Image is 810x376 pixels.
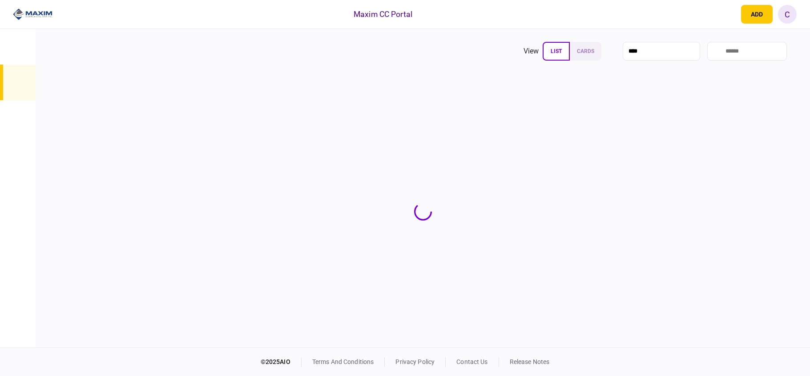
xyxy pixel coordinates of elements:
button: list [543,42,570,61]
span: list [551,48,562,54]
span: cards [577,48,594,54]
a: release notes [510,358,550,365]
div: © 2025 AIO [261,357,302,367]
a: contact us [456,358,488,365]
img: client company logo [13,8,52,21]
button: open adding identity options [741,5,773,24]
a: terms and conditions [312,358,374,365]
button: cards [570,42,601,61]
div: Maxim CC Portal [354,8,412,20]
button: open notifications list [717,5,736,24]
div: view [524,46,539,57]
a: privacy policy [395,358,435,365]
button: C [778,5,797,24]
